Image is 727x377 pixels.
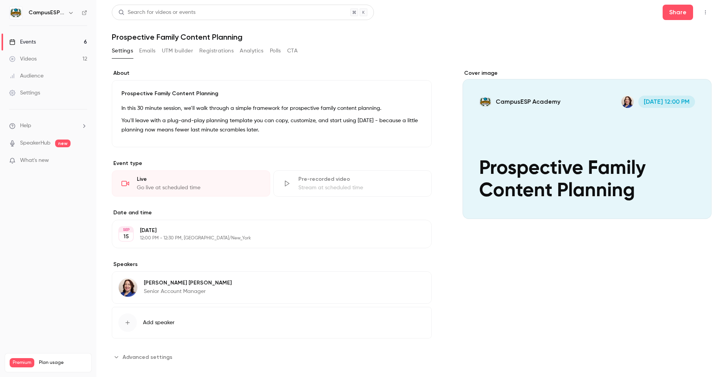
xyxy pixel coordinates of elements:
button: Emails [139,45,155,57]
p: [DATE] [140,227,391,234]
p: In this 30 minute session, we’ll walk through a simple framework for prospective family content p... [121,104,422,113]
p: 15 [123,233,129,241]
button: Share [663,5,693,20]
div: Live [137,175,261,183]
li: help-dropdown-opener [9,122,87,130]
span: new [55,140,71,147]
span: Add speaker [143,319,175,327]
button: Settings [112,45,133,57]
img: CampusESP Academy [10,7,22,19]
div: LiveGo live at scheduled time [112,170,270,197]
label: Cover image [463,69,712,77]
button: Polls [270,45,281,57]
section: Cover image [463,69,712,219]
span: Plan usage [39,360,87,366]
label: Speakers [112,261,432,268]
div: Stream at scheduled time [298,184,422,192]
p: Senior Account Manager [144,288,232,295]
div: Videos [9,55,37,63]
span: Help [20,122,31,130]
button: Registrations [199,45,234,57]
button: Advanced settings [112,351,177,363]
div: Audience [9,72,44,80]
iframe: Noticeable Trigger [78,157,87,164]
section: Advanced settings [112,351,432,363]
label: About [112,69,432,77]
a: SpeakerHub [20,139,50,147]
div: Pre-recorded video [298,175,422,183]
span: Premium [10,358,34,367]
button: UTM builder [162,45,193,57]
h1: Prospective Family Content Planning [112,32,712,42]
div: Pre-recorded videoStream at scheduled time [273,170,432,197]
span: Advanced settings [123,353,172,361]
button: Analytics [240,45,264,57]
p: 12:00 PM - 12:30 PM, [GEOGRAPHIC_DATA]/New_York [140,235,391,241]
div: Events [9,38,36,46]
div: Go live at scheduled time [137,184,261,192]
div: Settings [9,89,40,97]
div: Kerri Meeks-Griffin[PERSON_NAME] [PERSON_NAME]Senior Account Manager [112,271,432,304]
p: Event type [112,160,432,167]
p: [PERSON_NAME] [PERSON_NAME] [144,279,232,287]
p: You'll leave with a plug-and-play planning template you can copy, customize, and start using [DAT... [121,116,422,135]
div: Search for videos or events [118,8,195,17]
button: Add speaker [112,307,432,338]
button: CTA [287,45,298,57]
p: Prospective Family Content Planning [121,90,422,98]
h6: CampusESP Academy [29,9,65,17]
img: Kerri Meeks-Griffin [119,278,137,297]
label: Date and time [112,209,432,217]
span: What's new [20,157,49,165]
div: SEP [119,227,133,232]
